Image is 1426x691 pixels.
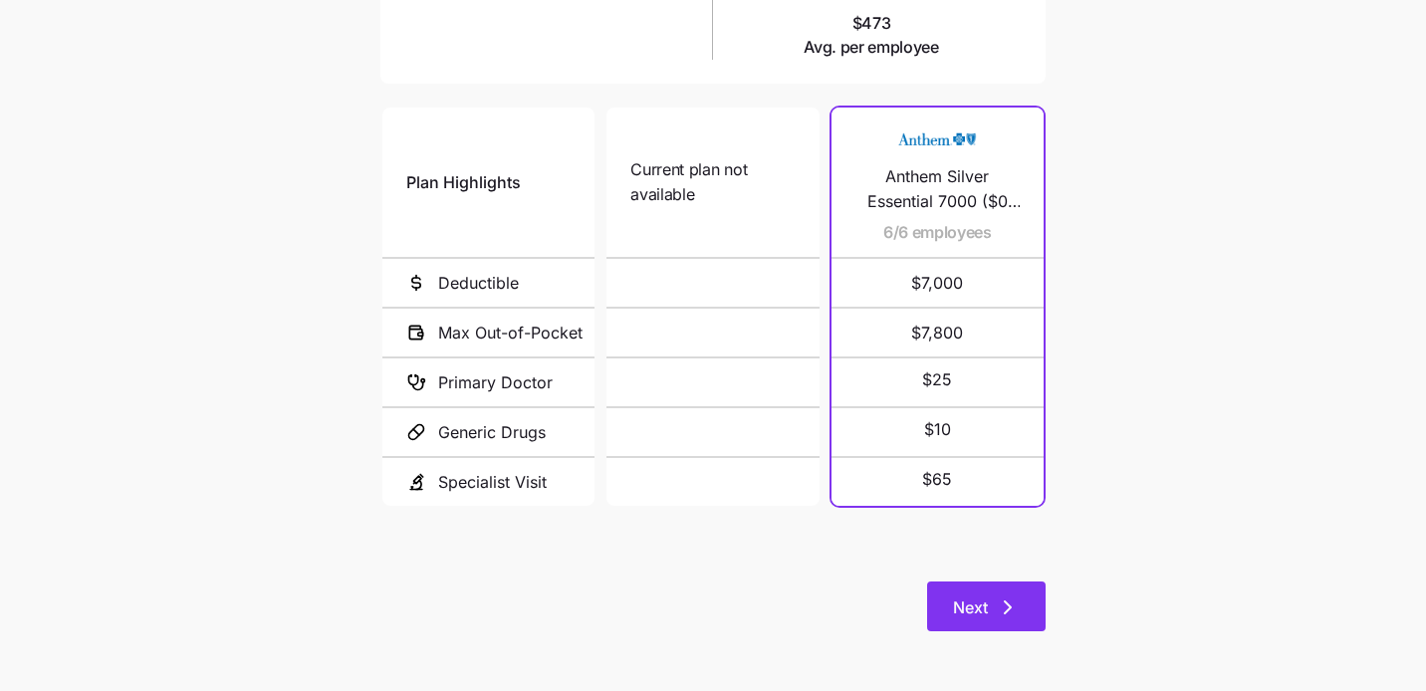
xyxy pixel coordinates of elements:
span: $10 [924,417,951,442]
span: Anthem Silver Essential 7000 ($0 Virtual PCP + $0 Select Drugs + Incentives) [855,164,1020,214]
span: Specialist Visit [438,470,547,495]
span: $25 [922,367,952,392]
span: $7,000 [855,259,1020,307]
button: Next [927,581,1046,631]
span: Avg. per employee [804,35,939,60]
span: Max Out-of-Pocket [438,321,583,345]
span: Primary Doctor [438,370,553,395]
span: Plan Highlights [406,170,521,195]
span: Current plan not available [630,157,795,207]
span: Generic Drugs [438,420,546,445]
span: 6/6 employees [883,220,992,245]
span: $7,800 [855,309,1020,356]
span: $473 [804,11,939,61]
span: $65 [922,467,952,492]
span: Deductible [438,271,519,296]
img: Carrier [897,119,977,157]
span: Next [953,595,988,619]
